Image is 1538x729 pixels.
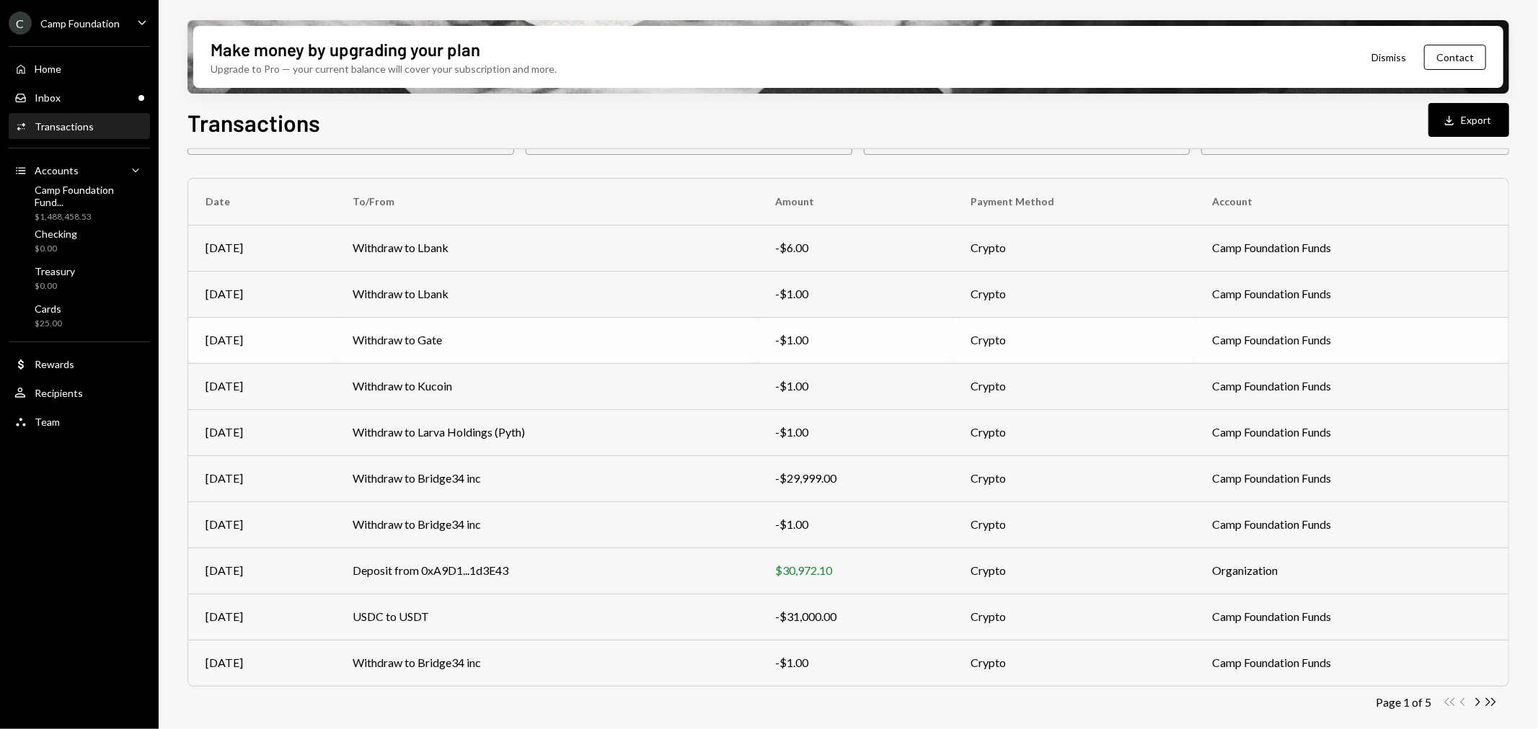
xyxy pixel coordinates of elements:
div: Inbox [35,91,61,104]
td: Camp Foundation Funds [1195,271,1508,317]
div: $25.00 [35,318,62,330]
a: Home [9,55,150,81]
div: [DATE] [205,654,318,671]
button: Export [1428,103,1509,137]
div: -$1.00 [775,285,936,303]
div: Home [35,63,61,75]
a: Team [9,408,150,434]
div: Checking [35,228,77,240]
td: Withdraw to Kucoin [335,363,758,409]
div: -$29,999.00 [775,470,936,487]
th: Date [188,179,335,225]
div: Transactions [35,120,94,133]
td: Crypto [953,363,1195,409]
td: Withdraw to Bridge34 inc [335,455,758,501]
td: Withdraw to Lbank [335,225,758,271]
a: Cards$25.00 [9,298,150,333]
div: $0.00 [35,243,77,255]
div: [DATE] [205,331,318,349]
div: $0.00 [35,280,75,292]
td: Withdraw to Lbank [335,271,758,317]
td: Crypto [953,547,1195,594]
td: Camp Foundation Funds [1195,455,1508,501]
th: To/From [335,179,758,225]
div: Accounts [35,164,79,176]
div: -$1.00 [775,377,936,395]
div: [DATE] [205,239,318,256]
div: [DATE] [205,424,318,441]
td: Crypto [953,501,1195,547]
td: Withdraw to Larva Holdings (Pyth) [335,409,758,455]
td: Crypto [953,455,1195,501]
td: Crypto [953,317,1195,363]
td: Crypto [953,594,1195,640]
div: C [9,12,32,35]
a: Accounts [9,157,150,183]
div: [DATE] [205,285,318,303]
th: Account [1195,179,1508,225]
td: Camp Foundation Funds [1195,640,1508,686]
td: Camp Foundation Funds [1195,409,1508,455]
h1: Transactions [187,108,320,137]
div: Page 1 of 5 [1376,695,1431,709]
td: Crypto [953,640,1195,686]
div: -$1.00 [775,331,936,349]
div: -$1.00 [775,654,936,671]
td: Withdraw to Bridge34 inc [335,501,758,547]
div: -$6.00 [775,239,936,256]
div: Rewards [35,358,74,370]
td: Withdraw to Gate [335,317,758,363]
th: Payment Method [953,179,1195,225]
div: -$31,000.00 [775,608,936,625]
button: Contact [1424,45,1486,70]
td: Crypto [953,271,1195,317]
a: Transactions [9,113,150,139]
td: Camp Foundation Funds [1195,501,1508,547]
td: Crypto [953,225,1195,271]
a: Inbox [9,84,150,110]
div: [DATE] [205,516,318,533]
td: Camp Foundation Funds [1195,225,1508,271]
div: [DATE] [205,470,318,487]
td: Crypto [953,409,1195,455]
td: Camp Foundation Funds [1195,317,1508,363]
div: -$1.00 [775,516,936,533]
div: Recipients [35,387,83,399]
a: Recipients [9,380,150,406]
div: Treasury [35,265,75,277]
div: [DATE] [205,377,318,395]
div: Upgrade to Pro — your current balance will cover your subscription and more. [211,61,557,76]
td: Camp Foundation Funds [1195,594,1508,640]
div: [DATE] [205,608,318,625]
td: Camp Foundation Funds [1195,363,1508,409]
div: $30,972.10 [775,562,936,579]
a: Camp Foundation Fund...$1,488,458.53 [9,186,150,220]
div: $1,488,458.53 [35,211,144,223]
button: Dismiss [1353,40,1424,74]
td: USDC to USDT [335,594,758,640]
div: Make money by upgrading your plan [211,37,480,61]
td: Withdraw to Bridge34 inc [335,640,758,686]
a: Treasury$0.00 [9,261,150,295]
div: -$1.00 [775,424,936,441]
td: Organization [1195,547,1508,594]
div: Camp Foundation Fund... [35,184,144,208]
a: Checking$0.00 [9,223,150,258]
div: Camp Foundation [40,17,120,30]
div: Cards [35,303,62,315]
a: Rewards [9,351,150,377]
th: Amount [758,179,953,225]
div: Team [35,416,60,428]
td: Deposit from 0xA9D1...1d3E43 [335,547,758,594]
div: [DATE] [205,562,318,579]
